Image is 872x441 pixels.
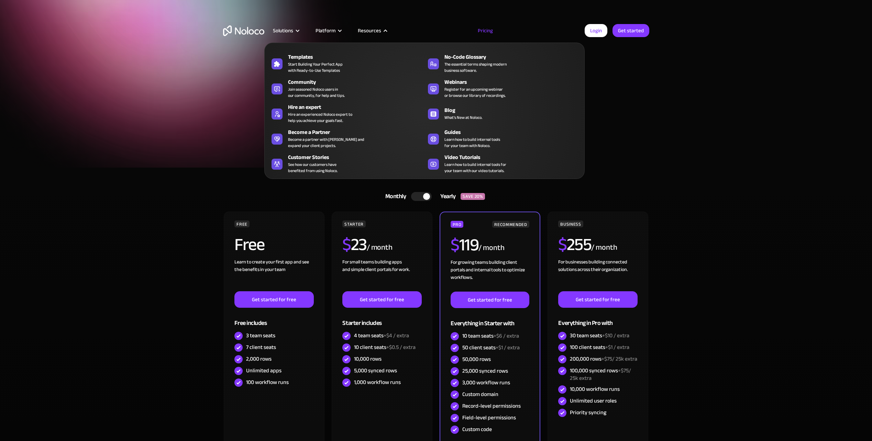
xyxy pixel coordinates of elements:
a: Pricing [469,26,501,35]
div: Community [288,78,428,86]
div: Yearly [432,191,461,202]
div: Hire an experienced Noloco expert to help you achieve your goals fast. [288,111,352,124]
h2: 119 [451,236,478,253]
div: 3,000 workflow runs [462,379,510,386]
div: Resources [358,26,381,35]
span: $ [558,228,567,261]
nav: Resources [264,33,585,179]
span: Start Building Your Perfect App with Ready-to-Use Templates [288,61,343,73]
span: +$75/ 25k extra [570,365,631,383]
div: Custom domain [462,391,498,398]
div: 30 team seats [570,332,629,339]
span: Learn how to build internal tools for your team with Noloco. [444,136,500,149]
span: Register for an upcoming webinar or browse our library of recordings. [444,86,506,99]
span: +$75/ 25k extra [601,354,637,364]
span: +$1 / extra [605,342,629,352]
div: Priority syncing [570,409,606,416]
a: Hire an expertHire an experienced Noloco expert tohelp you achieve your goals fast. [268,102,424,125]
div: Video Tutorials [444,153,584,161]
div: Monthly [377,191,411,202]
div: For businesses building connected solutions across their organization. ‍ [558,258,637,291]
div: 3 team seats [246,332,275,339]
div: 10,000 rows [354,355,382,363]
a: Get started for free [558,291,637,308]
div: Platform [316,26,335,35]
div: Resources [349,26,395,35]
div: Record-level permissions [462,402,521,410]
div: 100,000 synced rows [570,367,637,382]
span: $ [342,228,351,261]
div: Solutions [273,26,293,35]
div: / month [478,242,504,253]
a: Become a PartnerBecome a partner with [PERSON_NAME] andexpand your client projects. [268,127,424,150]
a: TemplatesStart Building Your Perfect Appwith Ready-to-Use Templates [268,52,424,75]
a: Get started for free [451,292,529,308]
div: / month [591,242,617,253]
span: +$10 / extra [602,330,629,341]
span: Join seasoned Noloco users in our community, for help and tips. [288,86,345,99]
span: See how our customers have benefited from using Noloco. [288,161,338,174]
div: Solutions [264,26,307,35]
span: +$0.5 / extra [386,342,416,352]
div: 25,000 synced rows [462,367,508,375]
div: Learn to create your first app and see the benefits in your team ‍ [234,258,313,291]
div: 50 client seats [462,344,520,351]
div: Webinars [444,78,584,86]
div: Become a partner with [PERSON_NAME] and expand your client projects. [288,136,364,149]
div: Free includes [234,308,313,330]
div: BUSINESS [558,220,583,227]
div: Guides [444,128,584,136]
div: 100 workflow runs [246,378,289,386]
div: 10 client seats [354,343,416,351]
div: Templates [288,53,428,61]
div: Custom code [462,426,492,433]
div: No-Code Glossary [444,53,584,61]
div: 100 client seats [570,343,629,351]
div: RECOMMENDED [492,221,529,228]
div: 10,000 workflow runs [570,385,620,393]
div: Blog [444,106,584,114]
a: home [223,25,264,36]
div: 10 team seats [462,332,519,340]
a: GuidesLearn how to build internal toolsfor your team with Noloco. [424,127,581,150]
div: 4 team seats [354,332,409,339]
h2: 255 [558,236,591,253]
div: PRO [451,221,463,228]
span: +$6 / extra [494,331,519,341]
div: Become a Partner [288,128,428,136]
div: Starter includes [342,308,421,330]
a: CommunityJoin seasoned Noloco users inour community, for help and tips. [268,77,424,100]
div: Unlimited apps [246,367,282,374]
div: For growing teams building client portals and internal tools to optimize workflows. [451,259,529,292]
a: Login [585,24,607,37]
div: Field-level permissions [462,414,516,421]
a: BlogWhat's New at Noloco. [424,102,581,125]
a: Get started for free [234,291,313,308]
span: +$1 / extra [496,342,520,353]
a: Customer StoriesSee how our customers havebenefited from using Noloco. [268,152,424,175]
a: Get started for free [342,291,421,308]
a: Video TutorialsLearn how to build internal tools foryour team with our video tutorials. [424,152,581,175]
div: Everything in Starter with [451,308,529,330]
a: No-Code GlossaryThe essential terms shaping modernbusiness software. [424,52,581,75]
span: +$4 / extra [384,330,409,341]
div: 50,000 rows [462,355,491,363]
span: $ [451,229,459,261]
h1: A plan for organizations of all sizes [223,72,649,93]
div: Platform [307,26,349,35]
div: Everything in Pro with [558,308,637,330]
h2: 23 [342,236,367,253]
div: For small teams building apps and simple client portals for work. ‍ [342,258,421,291]
div: Unlimited user roles [570,397,617,405]
div: 200,000 rows [570,355,637,363]
span: The essential terms shaping modern business software. [444,61,507,73]
div: / month [367,242,393,253]
div: 2,000 rows [246,355,272,363]
span: What's New at Noloco. [444,114,482,121]
div: 5,000 synced rows [354,367,397,374]
div: Customer Stories [288,153,428,161]
div: SAVE 20% [461,193,485,200]
a: Get started [612,24,649,37]
div: STARTER [342,220,365,227]
a: WebinarsRegister for an upcoming webinaror browse our library of recordings. [424,77,581,100]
